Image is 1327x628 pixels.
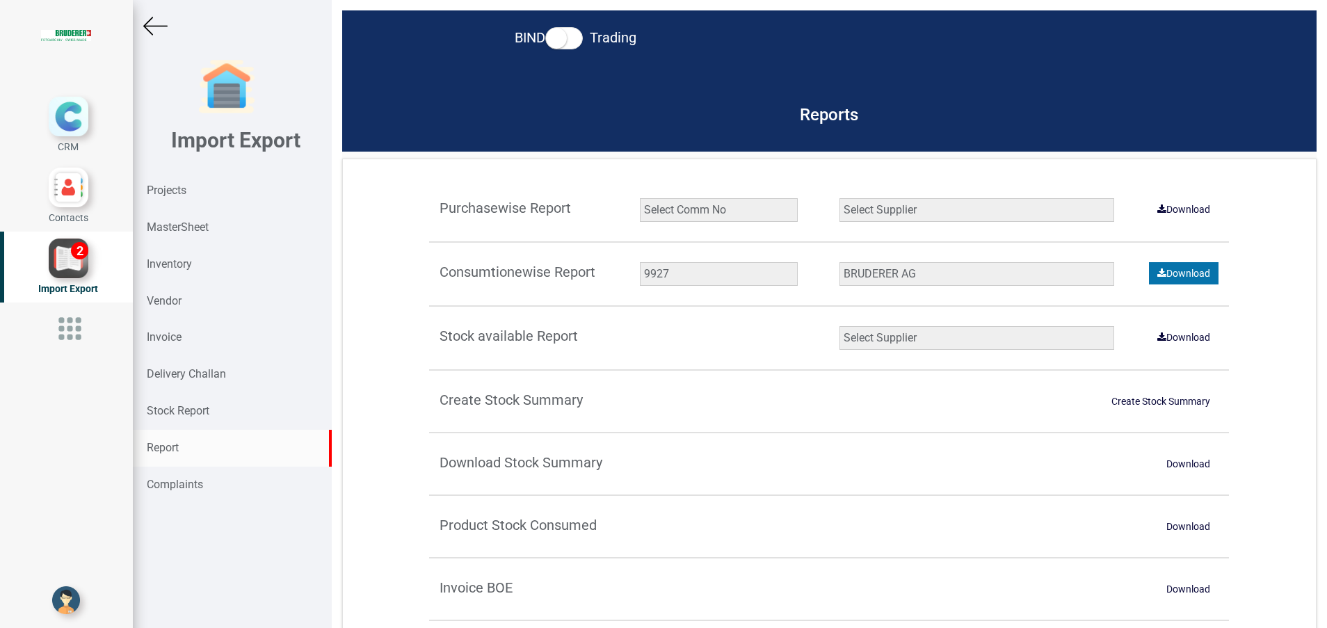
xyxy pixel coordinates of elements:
a: Download [1158,453,1219,475]
strong: Stock available Report [440,328,578,344]
span: Contacts [49,212,88,223]
strong: Download Stock Summary [440,454,602,471]
strong: Complaints [147,478,203,491]
strong: Invoice BOE [440,579,513,596]
strong: Create Stock Summary [440,392,583,408]
strong: Trading [590,29,636,46]
button: Create Stock Summary [1103,390,1219,412]
strong: Invoice [147,330,182,344]
strong: MasterSheet [147,220,209,234]
b: Import Export [171,128,300,152]
strong: Projects [147,184,186,197]
strong: Inventory [147,257,192,271]
strong: Consumtionewise Report [440,264,595,280]
div: 2 [71,242,88,259]
strong: Vendor [147,294,182,307]
img: garage-closed.png [199,59,255,115]
a: Download [1158,578,1219,600]
strong: Product Stock Consumed [440,517,597,533]
button: Download [1149,198,1219,220]
strong: Report [147,441,179,454]
a: Download [1158,515,1219,538]
strong: Purchasewise Report [440,200,571,216]
strong: BIND [515,29,545,46]
button: Download [1149,326,1219,348]
strong: Stock Report [147,404,209,417]
strong: Delivery Challan [147,367,226,380]
span: Import Export [38,283,98,294]
h3: Reports [684,106,974,124]
a: Download [1149,262,1219,284]
span: CRM [58,141,79,152]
